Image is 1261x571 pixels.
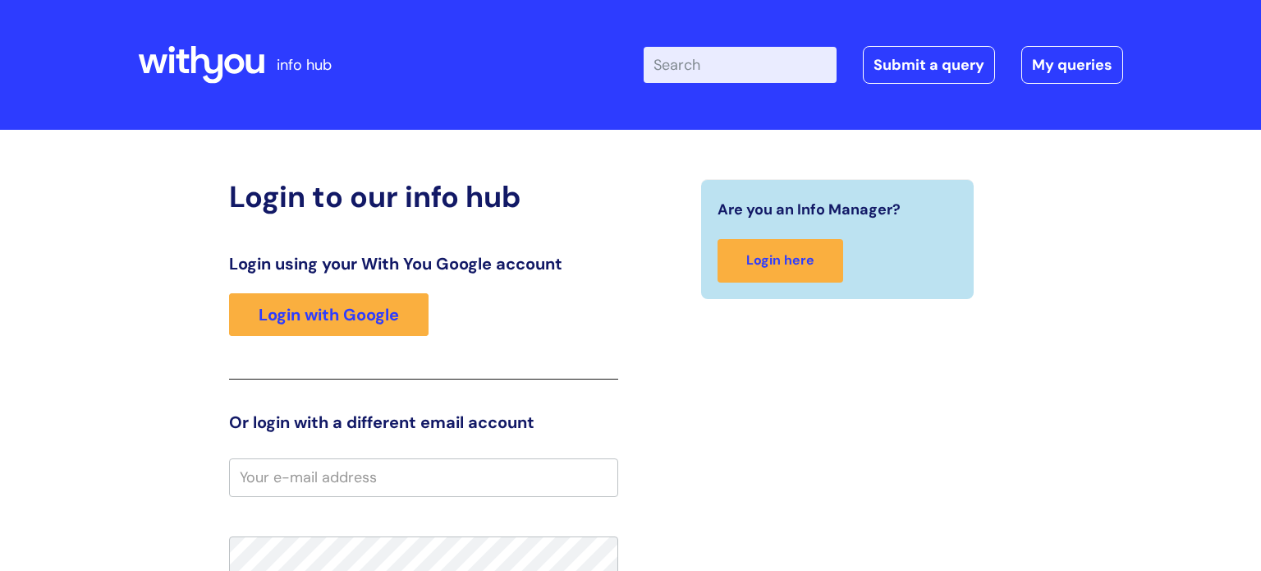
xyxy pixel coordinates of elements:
a: My queries [1021,46,1123,84]
a: Login with Google [229,293,429,336]
h3: Login using your With You Google account [229,254,618,274]
input: Your e-mail address [229,458,618,496]
a: Submit a query [863,46,995,84]
p: info hub [277,52,332,78]
a: Login here [718,239,843,283]
h2: Login to our info hub [229,179,618,214]
span: Are you an Info Manager? [718,196,901,223]
h3: Or login with a different email account [229,412,618,432]
input: Search [644,47,837,83]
